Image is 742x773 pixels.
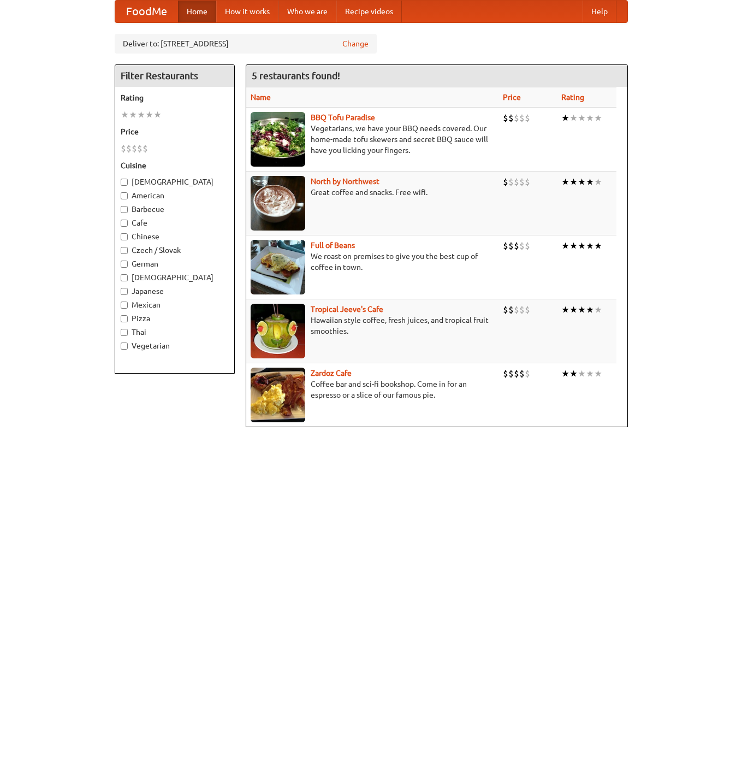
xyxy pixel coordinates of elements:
a: Recipe videos [336,1,402,22]
li: $ [525,176,530,188]
h4: Filter Restaurants [115,65,234,87]
li: $ [503,112,508,124]
img: beans.jpg [251,240,305,294]
p: Coffee bar and sci-fi bookshop. Come in for an espresso or a slice of our famous pie. [251,379,494,400]
li: $ [514,112,519,124]
li: ★ [561,304,569,316]
li: ★ [594,176,602,188]
input: [DEMOGRAPHIC_DATA] [121,179,128,186]
li: $ [525,368,530,380]
li: $ [525,240,530,252]
input: Chinese [121,233,128,240]
li: $ [508,240,514,252]
ng-pluralize: 5 restaurants found! [252,70,340,81]
input: Japanese [121,288,128,295]
label: Cafe [121,217,229,228]
li: $ [503,304,508,316]
li: ★ [586,240,594,252]
li: ★ [578,176,586,188]
li: $ [519,368,525,380]
li: ★ [569,240,578,252]
li: ★ [569,368,578,380]
li: ★ [569,112,578,124]
li: $ [508,368,514,380]
input: Thai [121,329,128,336]
div: Deliver to: [STREET_ADDRESS] [115,34,377,54]
li: $ [514,304,519,316]
li: ★ [561,240,569,252]
a: BBQ Tofu Paradise [311,113,375,122]
li: $ [143,143,148,155]
li: $ [519,112,525,124]
li: ★ [578,112,586,124]
img: tofuparadise.jpg [251,112,305,167]
input: German [121,261,128,268]
a: Home [178,1,216,22]
li: $ [519,304,525,316]
label: Thai [121,327,229,338]
input: Pizza [121,315,128,322]
h5: Rating [121,92,229,103]
li: $ [503,176,508,188]
a: Tropical Jeeve's Cafe [311,305,383,314]
li: ★ [129,109,137,121]
li: ★ [586,176,594,188]
img: zardoz.jpg [251,368,305,422]
a: Rating [561,93,584,102]
li: $ [514,368,519,380]
li: $ [503,368,508,380]
li: ★ [594,368,602,380]
a: Price [503,93,521,102]
li: ★ [121,109,129,121]
li: ★ [586,112,594,124]
li: $ [519,176,525,188]
li: ★ [569,176,578,188]
li: ★ [578,368,586,380]
li: $ [503,240,508,252]
label: Pizza [121,313,229,324]
label: Mexican [121,299,229,310]
li: $ [508,304,514,316]
li: ★ [586,368,594,380]
label: American [121,190,229,201]
label: [DEMOGRAPHIC_DATA] [121,176,229,187]
li: $ [519,240,525,252]
label: Barbecue [121,204,229,215]
li: ★ [594,240,602,252]
li: $ [514,176,519,188]
li: ★ [594,304,602,316]
label: Czech / Slovak [121,245,229,256]
li: $ [132,143,137,155]
input: Cafe [121,220,128,227]
input: Barbecue [121,206,128,213]
li: ★ [561,368,569,380]
h5: Price [121,126,229,137]
li: ★ [153,109,162,121]
input: Mexican [121,302,128,309]
a: Change [342,38,369,49]
a: North by Northwest [311,177,379,186]
input: Czech / Slovak [121,247,128,254]
a: Full of Beans [311,241,355,250]
li: $ [525,112,530,124]
li: ★ [578,304,586,316]
img: north.jpg [251,176,305,231]
a: Name [251,93,271,102]
li: $ [525,304,530,316]
a: Zardoz Cafe [311,369,352,377]
a: FoodMe [115,1,178,22]
input: American [121,192,128,199]
p: Vegetarians, we have your BBQ needs covered. Our home-made tofu skewers and secret BBQ sauce will... [251,123,494,156]
li: ★ [569,304,578,316]
li: $ [121,143,126,155]
li: ★ [586,304,594,316]
li: ★ [561,176,569,188]
li: ★ [578,240,586,252]
img: jeeves.jpg [251,304,305,358]
li: ★ [137,109,145,121]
